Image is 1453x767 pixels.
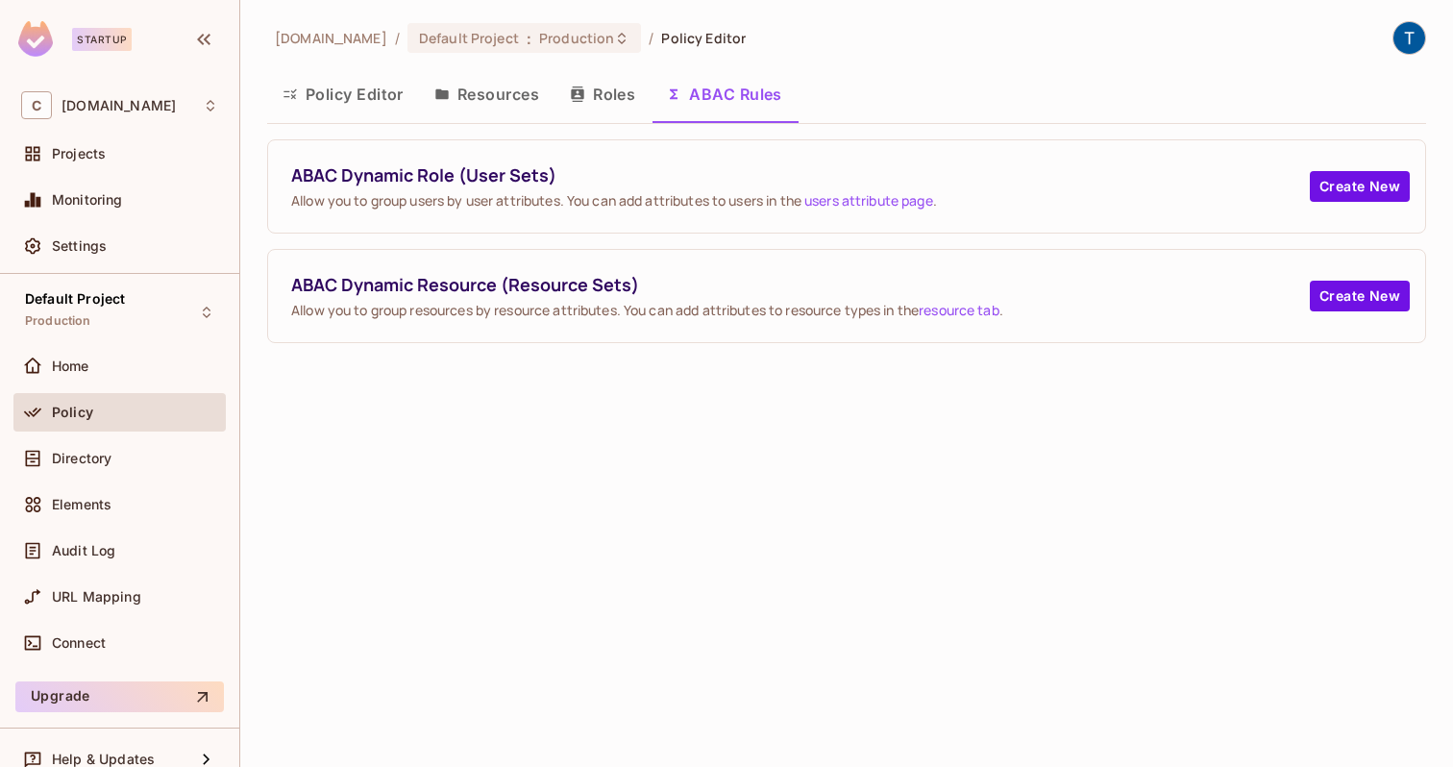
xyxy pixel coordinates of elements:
[52,543,115,558] span: Audit Log
[419,70,554,118] button: Resources
[291,163,1310,187] span: ABAC Dynamic Role (User Sets)
[649,29,653,47] li: /
[52,146,106,161] span: Projects
[52,497,111,512] span: Elements
[526,31,532,46] span: :
[661,29,746,47] span: Policy Editor
[651,70,798,118] button: ABAC Rules
[52,359,89,374] span: Home
[15,681,224,712] button: Upgrade
[267,70,419,118] button: Policy Editor
[554,70,651,118] button: Roles
[291,191,1310,210] span: Allow you to group users by user attributes. You can add attributes to users in the .
[62,98,176,113] span: Workspace: cyclops.security
[52,752,155,767] span: Help & Updates
[419,29,519,47] span: Default Project
[804,191,933,210] a: users attribute page
[52,238,107,254] span: Settings
[1310,171,1410,202] button: Create New
[25,313,91,329] span: Production
[52,192,123,208] span: Monitoring
[291,273,1310,297] span: ABAC Dynamic Resource (Resource Sets)
[52,451,111,466] span: Directory
[25,291,125,307] span: Default Project
[52,635,106,651] span: Connect
[21,91,52,119] span: C
[919,301,999,319] a: resource tab
[539,29,614,47] span: Production
[52,589,141,605] span: URL Mapping
[52,405,93,420] span: Policy
[275,29,387,47] span: the active workspace
[291,301,1310,319] span: Allow you to group resources by resource attributes. You can add attributes to resource types in ...
[72,28,132,51] div: Startup
[395,29,400,47] li: /
[1310,281,1410,311] button: Create New
[1393,22,1425,54] img: Tal Cohen
[18,21,53,57] img: SReyMgAAAABJRU5ErkJggg==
